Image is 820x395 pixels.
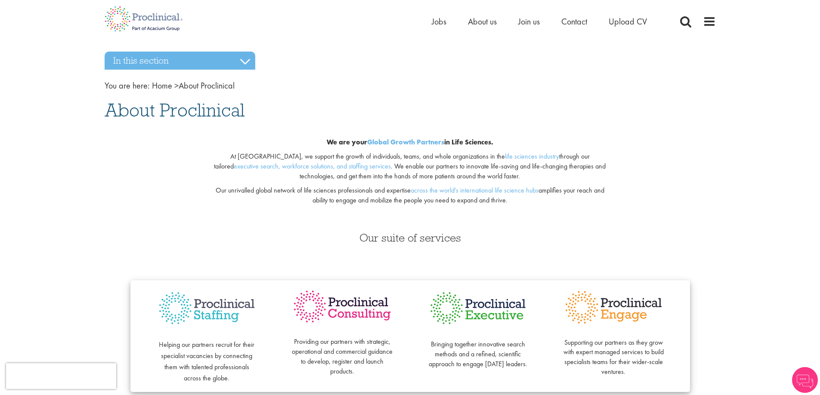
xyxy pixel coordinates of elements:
a: Upload CV [609,16,647,27]
a: across the world's international life science hubs [411,186,538,195]
span: You are here: [105,80,150,91]
img: Proclinical Executive [427,289,529,328]
a: breadcrumb link to Home [152,80,172,91]
a: Global Growth Partners [367,138,444,147]
a: About us [468,16,497,27]
img: Chatbot [792,367,818,393]
p: Bringing together innovative search methods and a refined, scientific approach to engage [DATE] l... [427,330,529,369]
h3: In this section [105,52,255,70]
a: Join us [518,16,540,27]
span: > [174,80,179,91]
p: At [GEOGRAPHIC_DATA], we support the growth of individuals, teams, and whole organizations in the... [208,152,612,181]
img: Proclinical Consulting [292,289,393,325]
a: executive search, workforce solutions, and staffing services [234,162,391,171]
img: Proclinical Staffing [156,289,257,328]
p: Supporting our partners as they grow with expert managed services to build specialists teams for ... [563,328,664,377]
h3: Our suite of services [105,232,716,243]
span: Helping our partners recruit for their specialist vacancies by connecting them with talented prof... [159,340,254,383]
a: life sciences industry [505,152,559,161]
p: Our unrivalled global network of life sciences professionals and expertise amplifies your reach a... [208,186,612,205]
p: Providing our partners with strategic, operational and commercial guidance to develop, register a... [292,328,393,377]
iframe: reCAPTCHA [6,363,116,389]
span: About Proclinical [105,98,244,122]
a: Jobs [432,16,446,27]
a: Contact [561,16,587,27]
img: Proclinical Engage [563,289,664,326]
span: About Proclinical [152,80,235,91]
b: We are your in Life Sciences. [327,138,493,147]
